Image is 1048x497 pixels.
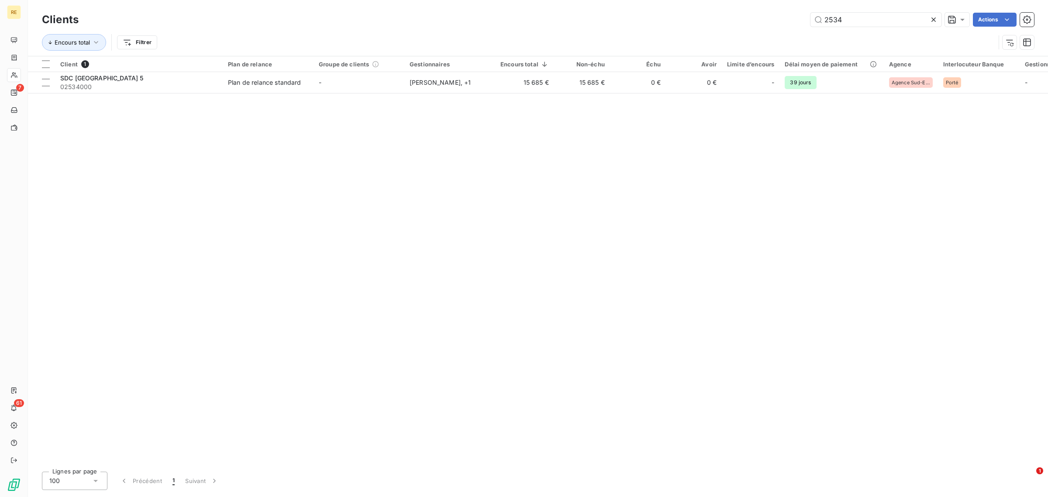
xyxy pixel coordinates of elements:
[727,61,774,68] div: Limite d’encours
[7,5,21,19] div: RE
[1025,79,1027,86] span: -
[810,13,941,27] input: Rechercher
[180,472,224,490] button: Suivant
[172,476,175,485] span: 1
[554,72,610,93] td: 15 685 €
[228,61,308,68] div: Plan de relance
[559,61,605,68] div: Non-échu
[889,61,933,68] div: Agence
[500,61,549,68] div: Encours total
[666,72,722,93] td: 0 €
[495,72,554,93] td: 15 685 €
[671,61,717,68] div: Avoir
[785,61,878,68] div: Délai moyen de paiement
[973,13,1017,27] button: Actions
[60,83,217,91] span: 02534000
[1036,467,1043,474] span: 1
[615,61,661,68] div: Échu
[946,80,958,85] span: Porté
[42,34,106,51] button: Encours total
[49,476,60,485] span: 100
[943,61,1014,68] div: Interlocuteur Banque
[117,35,157,49] button: Filtrer
[319,61,369,68] span: Groupe de clients
[772,78,774,87] span: -
[785,76,816,89] span: 39 jours
[16,84,24,92] span: 7
[410,78,490,87] div: [PERSON_NAME] , + 1
[114,472,167,490] button: Précédent
[60,61,78,68] span: Client
[167,472,180,490] button: 1
[42,12,79,28] h3: Clients
[81,60,89,68] span: 1
[228,78,301,87] div: Plan de relance standard
[1018,467,1039,488] iframe: Intercom live chat
[410,61,490,68] div: Gestionnaires
[55,39,90,46] span: Encours total
[14,399,24,407] span: 61
[60,74,143,82] span: SDC [GEOGRAPHIC_DATA] 5
[7,478,21,492] img: Logo LeanPay
[892,80,930,85] span: Agence Sud-Est
[610,72,666,93] td: 0 €
[319,79,321,86] span: -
